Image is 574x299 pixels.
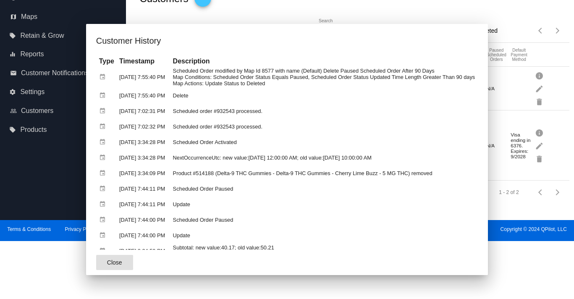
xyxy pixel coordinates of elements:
[99,136,109,149] mat-icon: event
[499,189,519,195] div: 1 - 2 of 2
[117,150,170,165] td: [DATE] 3:34:28 PM
[535,152,545,165] mat-icon: delete
[532,22,549,39] button: Previous page
[99,182,109,195] mat-icon: event
[99,213,109,226] mat-icon: event
[10,70,17,76] i: email
[65,226,97,232] a: Privacy Policy
[294,226,567,232] span: Copyright © 2024 QPilot, LLC
[117,197,170,212] td: [DATE] 7:44:11 PM
[9,89,16,95] i: settings
[21,13,37,21] span: Maps
[171,104,477,118] td: Scheduled order #932543 processed.
[21,107,53,115] span: Customers
[99,229,109,242] mat-icon: event
[535,82,545,95] mat-icon: edit
[117,104,170,118] td: [DATE] 7:02:31 PM
[99,244,109,257] mat-icon: event
[171,181,477,196] td: Scheduled Order Paused
[97,57,116,66] th: Type
[20,50,44,58] span: Reports
[117,88,170,103] td: [DATE] 7:55:40 PM
[171,57,477,66] th: Description
[171,212,477,227] td: Scheduled Order Paused
[99,198,109,211] mat-icon: event
[487,48,506,62] button: Change sorting for PausedScheduledOrdersCount
[99,105,109,118] mat-icon: event
[117,181,170,196] td: [DATE] 7:44:11 PM
[549,184,566,201] button: Next page
[99,89,109,102] mat-icon: event
[117,67,170,87] td: [DATE] 7:55:40 PM
[511,130,535,161] mat-cell: Visa ending in 6376. Expires: 9/2028
[171,88,477,103] td: Delete
[96,255,133,270] button: Close dialog
[535,69,545,82] mat-icon: info
[20,126,47,134] span: Products
[171,228,477,243] td: Update
[532,184,549,201] button: Previous page
[96,34,478,47] h1: Customer History
[99,167,109,180] mat-icon: event
[487,141,511,150] mat-cell: N/A
[20,32,64,39] span: Retain & Grow
[117,212,170,227] td: [DATE] 7:44:00 PM
[117,244,170,258] td: [DATE] 2:24:59 PM
[171,166,477,181] td: Product #514188 (Delta-9 THC Gummies - Delta-9 THC Gummies - Cherry Lime Buzz - 5 MG THC) removed
[99,151,109,164] mat-icon: event
[171,67,477,87] td: Scheduled Order modified by Map Id 8577 with name (Default) Delete Paused Scheduled Order After 9...
[117,135,170,149] td: [DATE] 3:34:28 PM
[549,22,566,39] button: Next page
[9,126,16,133] i: local_offer
[117,166,170,181] td: [DATE] 3:34:09 PM
[511,48,527,62] button: Change sorting for DefaultPaymentMethod
[535,139,545,152] mat-icon: edit
[10,108,17,114] i: people_outline
[171,119,477,134] td: Scheduled order #932543 processed.
[20,88,45,96] span: Settings
[171,135,477,149] td: Scheduled Order Activated
[21,69,89,77] span: Customer Notifications
[9,32,16,39] i: local_offer
[117,228,170,243] td: [DATE] 7:44:00 PM
[171,197,477,212] td: Update
[117,57,170,66] th: Timestamp
[535,126,545,139] mat-icon: info
[487,84,511,93] mat-cell: N/A
[107,259,122,266] span: Close
[10,13,17,20] i: map
[171,150,477,165] td: NextOccurrenceUtc: new value:[DATE] 12:00:00 AM; old value:[DATE] 10:00:00 AM
[171,244,477,258] td: Subtotal: new value:40.17; old value:50.21 Total: new value:40.17; old value:50.21
[99,120,109,133] mat-icon: event
[535,95,545,108] mat-icon: delete
[7,226,51,232] a: Terms & Conditions
[117,119,170,134] td: [DATE] 7:02:32 PM
[9,51,16,58] i: equalizer
[99,71,109,84] mat-icon: event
